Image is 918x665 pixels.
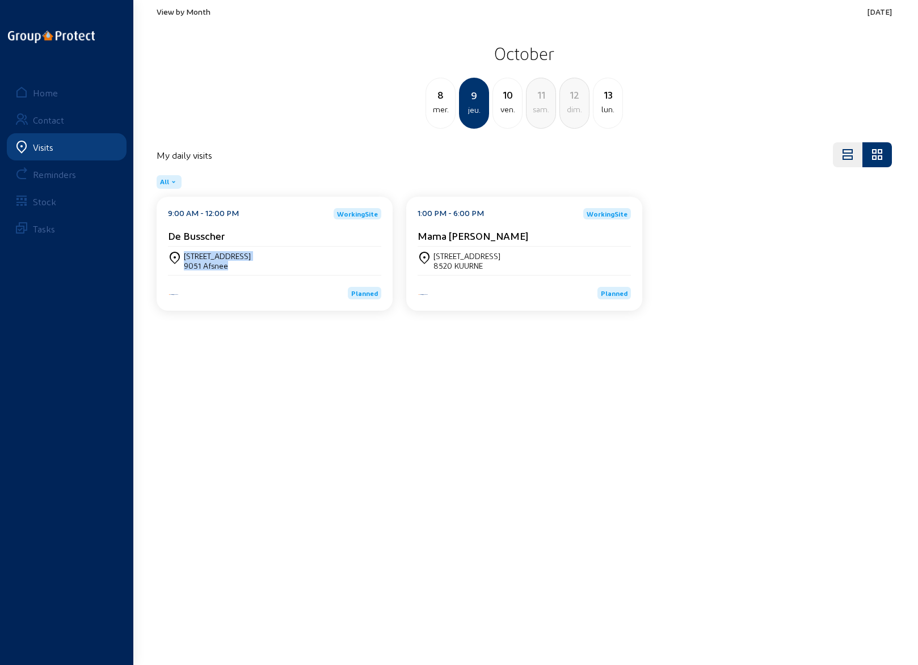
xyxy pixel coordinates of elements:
[160,177,169,187] span: All
[8,31,95,43] img: logo-oneline.png
[184,251,251,261] div: [STREET_ADDRESS]
[426,103,455,116] div: mer.
[527,103,555,116] div: sam.
[587,210,628,217] span: WorkingSite
[560,103,589,116] div: dim.
[7,188,127,215] a: Stock
[7,133,127,160] a: Visits
[184,261,251,270] div: 9051 Afsnee
[868,7,892,16] span: [DATE]
[601,289,628,297] span: Planned
[337,210,378,217] span: WorkingSite
[527,87,555,103] div: 11
[33,142,53,153] div: Visits
[168,293,179,296] img: Energy Protect HVAC
[33,115,64,125] div: Contact
[351,289,378,297] span: Planned
[493,103,522,116] div: ven.
[493,87,522,103] div: 10
[433,251,500,261] div: [STREET_ADDRESS]
[418,230,528,242] cam-card-title: Mama [PERSON_NAME]
[168,230,225,242] cam-card-title: De Busscher
[168,208,239,219] div: 9:00 AM - 12:00 PM
[460,87,488,103] div: 9
[593,87,622,103] div: 13
[157,7,210,16] span: View by Month
[418,293,429,296] img: Energy Protect HVAC
[7,215,127,242] a: Tasks
[433,261,500,270] div: 8520 KUURNE
[7,160,127,188] a: Reminders
[7,106,127,133] a: Contact
[157,150,212,160] h4: My daily visits
[33,196,56,207] div: Stock
[7,79,127,106] a: Home
[593,103,622,116] div: lun.
[560,87,589,103] div: 12
[418,208,484,219] div: 1:00 PM - 6:00 PM
[33,223,55,234] div: Tasks
[33,169,76,180] div: Reminders
[426,87,455,103] div: 8
[33,87,58,98] div: Home
[460,103,488,117] div: jeu.
[157,39,892,67] h2: October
